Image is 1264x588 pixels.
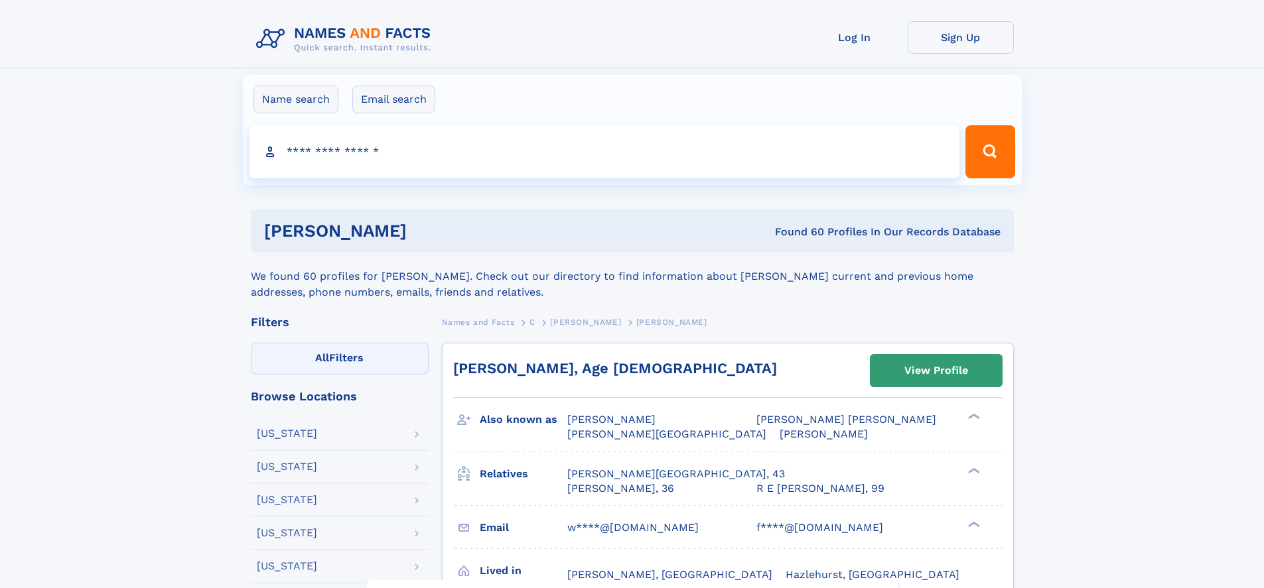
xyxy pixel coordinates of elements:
a: [PERSON_NAME] [550,314,621,330]
h1: [PERSON_NAME] [264,223,591,239]
img: Logo Names and Facts [251,21,442,57]
a: [PERSON_NAME], 36 [567,481,674,496]
div: [US_STATE] [257,428,317,439]
h3: Email [480,516,567,539]
h3: Lived in [480,559,567,582]
input: search input [249,125,960,178]
span: [PERSON_NAME] [PERSON_NAME] [756,413,936,426]
a: View Profile [871,355,1002,386]
span: All [315,351,329,364]
a: [PERSON_NAME], Age [DEMOGRAPHIC_DATA] [453,360,777,377]
div: [US_STATE] [257,461,317,472]
div: [US_STATE] [257,528,317,538]
label: Filters [251,343,429,375]
button: Search Button [965,125,1015,178]
span: [PERSON_NAME] [636,318,707,327]
div: We found 60 profiles for [PERSON_NAME]. Check out our directory to find information about [PERSON... [251,253,1014,300]
h3: Also known as [480,408,567,431]
div: [US_STATE] [257,495,317,505]
label: Name search [253,86,338,113]
a: R E [PERSON_NAME], 99 [756,481,884,496]
span: [PERSON_NAME], [GEOGRAPHIC_DATA] [567,568,772,581]
label: Email search [352,86,435,113]
span: C [529,318,535,327]
span: [PERSON_NAME][GEOGRAPHIC_DATA] [567,428,766,440]
div: ❯ [965,466,981,475]
div: Browse Locations [251,390,429,402]
div: ❯ [965,412,981,421]
a: Names and Facts [442,314,515,330]
div: View Profile [904,355,968,386]
span: [PERSON_NAME] [567,413,656,426]
a: Sign Up [908,21,1014,54]
div: Filters [251,316,429,328]
a: C [529,314,535,330]
div: ❯ [965,520,981,528]
a: [PERSON_NAME][GEOGRAPHIC_DATA], 43 [567,467,785,481]
span: Hazlehurst, [GEOGRAPHIC_DATA] [786,568,959,581]
span: [PERSON_NAME] [780,428,868,440]
h3: Relatives [480,463,567,485]
div: Found 60 Profiles In Our Records Database [591,225,1001,239]
div: [US_STATE] [257,561,317,571]
a: Log In [802,21,908,54]
span: [PERSON_NAME] [550,318,621,327]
